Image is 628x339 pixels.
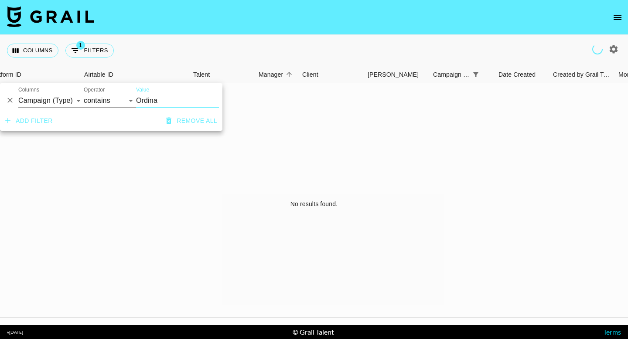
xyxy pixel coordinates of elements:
div: Airtable ID [80,66,189,83]
button: Sort [283,68,295,81]
div: © Grail Talent [293,328,334,336]
div: Client [298,66,363,83]
div: Campaign (Type) [433,66,470,83]
button: Show filters [470,68,482,81]
div: Airtable ID [84,66,113,83]
div: Date Created [498,66,536,83]
div: Talent [189,66,254,83]
span: Refreshing users, talent, clients, campaigns, campaigns... [590,42,604,56]
img: Grail Talent [7,6,94,27]
div: 1 active filter [470,68,482,81]
div: Manager [259,66,283,83]
div: [PERSON_NAME] [368,66,419,83]
label: Operator [84,86,105,94]
button: Remove all [163,113,221,129]
input: Filter value [136,94,219,108]
a: Terms [603,328,621,336]
button: Sort [482,68,494,81]
button: Delete [3,94,17,107]
div: Client [302,66,318,83]
div: Created by Grail Team [549,66,614,83]
div: v [DATE] [7,329,23,335]
label: Columns [18,86,39,94]
label: Value [136,86,149,94]
div: Talent [193,66,210,83]
div: Created by Grail Team [553,66,612,83]
span: 1 [76,41,85,50]
button: Show filters [65,44,114,58]
button: open drawer [609,9,626,26]
button: Select columns [7,44,58,58]
button: Add filter [2,113,56,129]
div: Manager [254,66,298,83]
div: Campaign (Type) [429,66,494,83]
div: Booker [363,66,429,83]
div: Date Created [494,66,549,83]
